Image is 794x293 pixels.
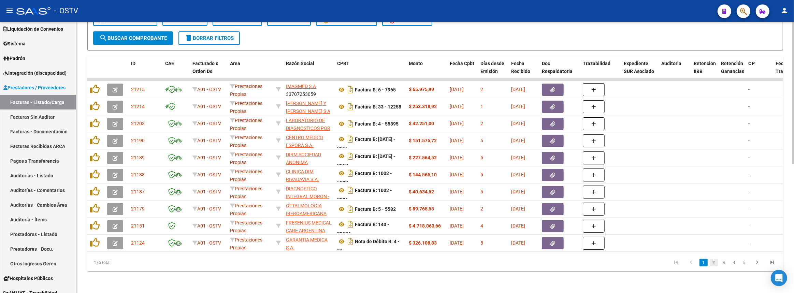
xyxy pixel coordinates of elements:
li: page 5 [739,257,750,268]
span: CPBT [337,61,349,66]
button: Buscar Comprobante [93,31,173,45]
span: [DATE] [511,104,525,109]
span: A01 - OSTV [197,189,221,194]
span: [DATE] [511,240,525,246]
span: Integración (discapacidad) [3,69,67,77]
span: 21124 [131,240,145,246]
span: [DATE] [511,121,525,126]
span: 5 [480,155,483,160]
span: 5 [480,240,483,246]
datatable-header-cell: Monto [406,56,447,86]
strong: $ 326.108,83 [409,240,437,246]
div: 30642742740 [286,117,332,131]
strong: Nota de Débito B: 4 - 56 [337,239,400,253]
span: A01 - OSTV [197,206,221,211]
span: [DATE] [511,87,525,92]
i: Descargar documento [346,151,355,162]
strong: $ 40.634,52 [409,189,434,194]
span: 21179 [131,206,145,211]
mat-icon: menu [5,6,14,15]
span: DIAGNOSTICO INTEGRAL MORON -DIMO S.R.L. [286,186,329,207]
strong: Factura B: [DATE] - 3216 [337,136,395,151]
span: CENTRO MEDICO ESPORA S.A. [286,135,323,148]
a: 4 [730,259,738,266]
i: Descargar documento [346,118,355,129]
span: 21215 [131,87,145,92]
span: Sistema [3,40,26,47]
div: 30714384429 [286,168,332,182]
datatable-header-cell: Doc Respaldatoria [539,56,580,86]
strong: Factura B: 140 - 33584 [337,222,389,236]
span: [DATE] [450,87,464,92]
span: 21151 [131,223,145,229]
a: 1 [699,259,708,266]
span: 5 [480,172,483,177]
span: 21190 [131,138,145,143]
span: [DATE] [511,189,525,194]
span: Prestaciones Propias [230,152,262,165]
span: [DATE] [511,223,525,229]
datatable-header-cell: Días desde Emisión [478,56,508,86]
span: Buscar Comprobante [99,35,167,41]
span: Padrón [3,55,25,62]
datatable-header-cell: Retencion IIBB [691,56,718,86]
datatable-header-cell: OP [746,56,773,86]
span: A01 - OSTV [197,240,221,246]
datatable-header-cell: Retención Ganancias [718,56,746,86]
span: Prestaciones Propias [230,135,262,148]
div: 30708074949 [286,236,332,250]
span: OP [748,61,755,66]
div: 176 total [87,254,225,271]
strong: Factura B: 6 - 7965 [355,87,396,92]
span: Hospitales Públicos [3,275,53,282]
span: - [748,172,750,177]
span: Prestaciones Propias [230,203,262,216]
strong: Factura B: 1002 - 9896 [337,188,392,202]
strong: Factura B: 33 - 12258 [355,104,401,109]
span: [DATE] [511,206,525,211]
span: Retencion IIBB [694,61,716,74]
strong: $ 144.565,10 [409,172,437,177]
span: FC Inválida [388,16,426,22]
i: Descargar documento [346,185,355,196]
span: Monto [409,61,423,66]
span: CAE [165,61,174,66]
span: CLINICA DIM RIVADAVIA S.A. [286,169,319,182]
div: 30635815201 [286,219,332,233]
i: Descargar documento [346,219,355,230]
li: page 4 [729,257,739,268]
span: Prestaciones Propias [230,169,262,182]
span: A01 - OSTV [197,155,221,160]
span: 2 [480,206,483,211]
span: - [748,189,750,194]
span: [DATE] [450,206,464,211]
strong: $ 42.251,00 [409,121,434,126]
span: [DATE] [450,223,464,229]
span: DIRM SOCIEDAD ANONIMA [286,152,321,165]
datatable-header-cell: Auditoria [659,56,691,86]
div: 30709548286 [286,202,332,216]
span: OFTALMOLOGIA IBEROAMERICANA S.A. [286,203,327,224]
span: A01 - OSTV [197,87,221,92]
span: Liquidación de Convenios [3,25,63,33]
a: go to next page [751,259,764,266]
span: Razón Social [286,61,314,66]
span: LABORATORIO DE DIAGNOSTICOS POR IMAGENES FUNDUS S A [286,118,330,146]
a: 3 [720,259,728,266]
span: A01 - OSTV [197,121,221,126]
datatable-header-cell: Razón Social [283,56,334,86]
span: - [748,87,750,92]
li: page 2 [709,257,719,268]
span: IMAGMED S.A [286,84,316,89]
datatable-header-cell: Expediente SUR Asociado [621,56,659,86]
datatable-header-cell: Fecha Recibido [508,56,539,86]
span: 21188 [131,172,145,177]
i: Descargar documento [346,236,355,247]
span: A01 - OSTV [197,138,221,143]
span: 2 [480,121,483,126]
span: Días desde Emisión [480,61,504,74]
strong: $ 4.718.063,66 [409,223,441,229]
span: 21189 [131,155,145,160]
span: Facturado x Orden De [192,61,218,74]
a: go to previous page [684,259,697,266]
